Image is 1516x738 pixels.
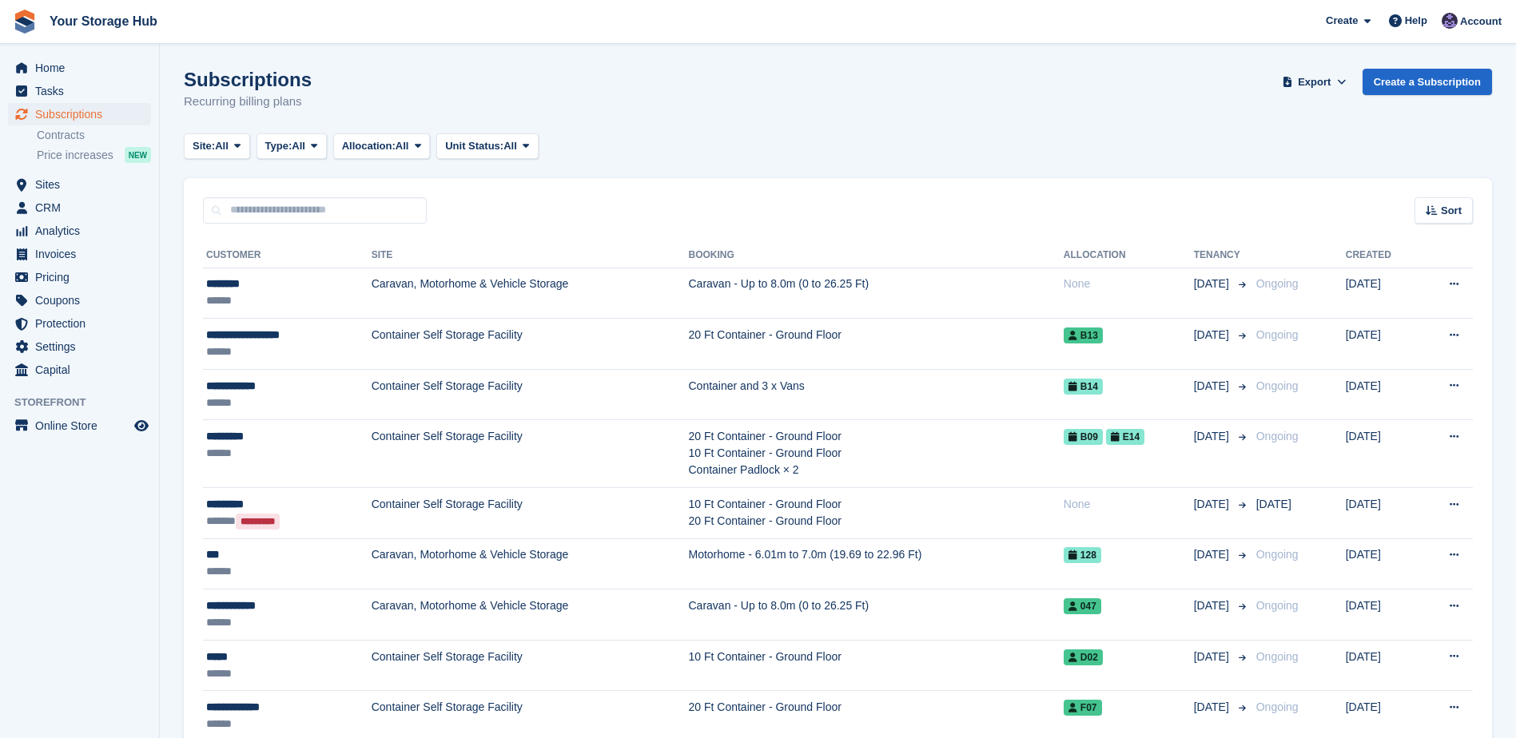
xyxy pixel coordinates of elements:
[372,369,689,420] td: Container Self Storage Facility
[1363,69,1492,95] a: Create a Subscription
[184,69,312,90] h1: Subscriptions
[1194,428,1232,445] span: [DATE]
[1064,327,1103,343] span: B13
[689,243,1064,268] th: Booking
[445,138,503,154] span: Unit Status:
[1298,74,1331,90] span: Export
[35,243,131,265] span: Invoices
[1256,650,1299,663] span: Ongoing
[1194,378,1232,395] span: [DATE]
[1064,243,1194,268] th: Allocation
[257,133,327,160] button: Type: All
[689,268,1064,319] td: Caravan - Up to 8.0m (0 to 26.25 Ft)
[8,312,151,335] a: menu
[1346,243,1419,268] th: Created
[689,538,1064,589] td: Motorhome - 6.01m to 7.0m (19.69 to 22.96 Ft)
[1346,268,1419,319] td: [DATE]
[14,395,159,411] span: Storefront
[1346,319,1419,370] td: [DATE]
[203,243,372,268] th: Customer
[1064,379,1103,395] span: B14
[8,359,151,381] a: menu
[1106,429,1144,445] span: E14
[1346,369,1419,420] td: [DATE]
[1441,203,1462,219] span: Sort
[1256,328,1299,341] span: Ongoing
[342,138,396,154] span: Allocation:
[1194,327,1232,343] span: [DATE]
[8,289,151,311] a: menu
[35,289,131,311] span: Coupons
[1346,538,1419,589] td: [DATE]
[35,312,131,335] span: Protection
[1064,496,1194,513] div: None
[1256,548,1299,561] span: Ongoing
[37,128,151,143] a: Contracts
[1064,598,1101,614] span: 047
[1064,276,1194,292] div: None
[689,420,1064,488] td: 20 Ft Container - Ground Floor 10 Ft Container - Ground Floor Container Padlock × 2
[1460,14,1502,30] span: Account
[132,416,151,435] a: Preview store
[689,589,1064,641] td: Caravan - Up to 8.0m (0 to 26.25 Ft)
[35,415,131,437] span: Online Store
[8,103,151,125] a: menu
[43,8,164,34] a: Your Storage Hub
[1346,640,1419,691] td: [DATE]
[1279,69,1350,95] button: Export
[1256,599,1299,612] span: Ongoing
[8,220,151,242] a: menu
[372,319,689,370] td: Container Self Storage Facility
[215,138,229,154] span: All
[1194,496,1232,513] span: [DATE]
[35,220,131,242] span: Analytics
[184,133,250,160] button: Site: All
[1405,13,1427,29] span: Help
[292,138,305,154] span: All
[37,146,151,164] a: Price increases NEW
[1194,699,1232,716] span: [DATE]
[689,369,1064,420] td: Container and 3 x Vans
[265,138,292,154] span: Type:
[35,335,131,358] span: Settings
[125,147,151,163] div: NEW
[1194,649,1232,665] span: [DATE]
[333,133,431,160] button: Allocation: All
[1442,13,1458,29] img: Liam Beddard
[35,57,131,79] span: Home
[8,335,151,358] a: menu
[1256,430,1299,442] span: Ongoing
[1256,498,1291,510] span: [DATE]
[372,538,689,589] td: Caravan, Motorhome & Vehicle Storage
[1194,597,1232,614] span: [DATE]
[35,80,131,102] span: Tasks
[8,266,151,288] a: menu
[1346,420,1419,488] td: [DATE]
[8,243,151,265] a: menu
[372,268,689,319] td: Caravan, Motorhome & Vehicle Storage
[372,420,689,488] td: Container Self Storage Facility
[436,133,538,160] button: Unit Status: All
[37,148,113,163] span: Price increases
[372,488,689,539] td: Container Self Storage Facility
[35,103,131,125] span: Subscriptions
[1064,649,1103,665] span: D02
[1346,488,1419,539] td: [DATE]
[8,415,151,437] a: menu
[8,173,151,196] a: menu
[689,488,1064,539] td: 10 Ft Container - Ground Floor 20 Ft Container - Ground Floor
[193,138,215,154] span: Site:
[372,243,689,268] th: Site
[1194,243,1250,268] th: Tenancy
[1326,13,1358,29] span: Create
[1256,700,1299,713] span: Ongoing
[1256,379,1299,392] span: Ongoing
[1256,277,1299,290] span: Ongoing
[689,319,1064,370] td: 20 Ft Container - Ground Floor
[503,138,517,154] span: All
[1346,589,1419,641] td: [DATE]
[35,173,131,196] span: Sites
[1064,429,1103,445] span: B09
[372,640,689,691] td: Container Self Storage Facility
[1194,546,1232,563] span: [DATE]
